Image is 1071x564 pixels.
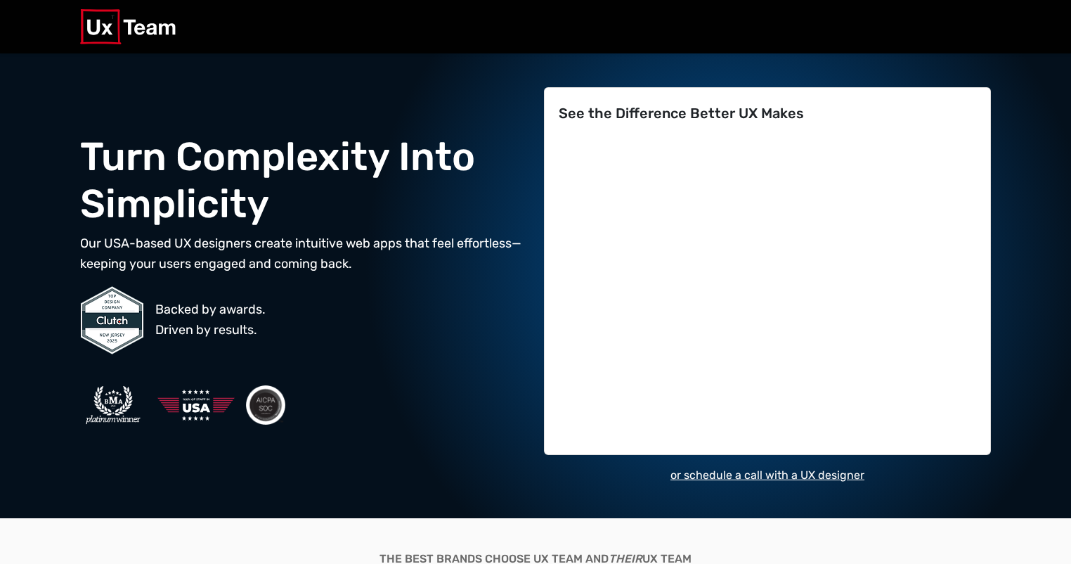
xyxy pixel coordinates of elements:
img: AICPA SOC [246,385,285,425]
img: 100% of staff in the USA [157,372,235,438]
img: UX Team [80,9,176,44]
img: BMA Platnimum Winner [80,384,146,426]
p: Backed by awards. Driven by results. [155,300,266,340]
h2: See the Difference Better UX Makes [559,105,976,122]
img: Top Design Company on Clutch [80,286,144,355]
p: Our USA-based UX designers create intuitive web apps that feel effortless—keeping your users enga... [80,233,527,274]
iframe: Form 0 [559,144,976,444]
a: or schedule a call with a UX designer [670,468,864,482]
h2: Turn Complexity Into Simplicity [80,134,527,228]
